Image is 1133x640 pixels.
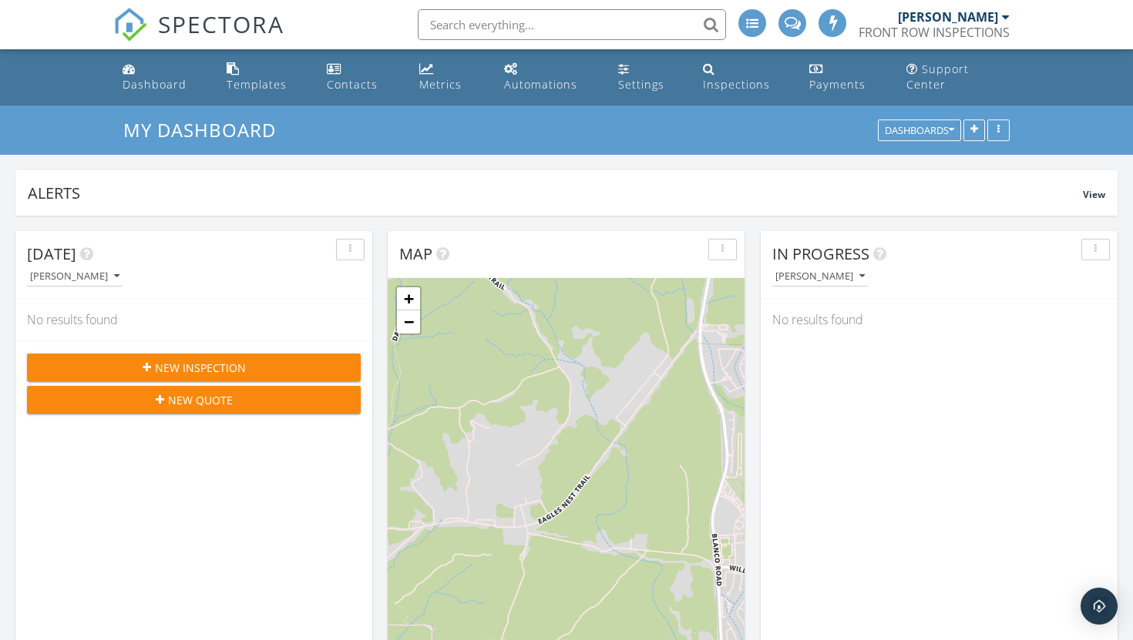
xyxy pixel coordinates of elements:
a: Dashboard [116,55,208,99]
a: Zoom out [397,310,420,333]
div: Dashboard [123,77,187,92]
button: [PERSON_NAME] [772,266,868,287]
a: Zoom in [397,287,420,310]
div: Templates [227,77,287,92]
div: No results found [15,299,372,340]
div: Open Intercom Messenger [1081,588,1118,625]
a: Settings [612,55,684,99]
span: SPECTORA [158,8,284,40]
button: [PERSON_NAME] [27,266,123,287]
span: [DATE] [27,243,76,264]
div: FRONT ROW INSPECTIONS [859,25,1010,40]
div: Alerts [28,183,1083,203]
a: Automations (Advanced) [498,55,600,99]
span: In Progress [772,243,869,264]
div: Support Center [906,62,969,92]
span: Map [399,243,432,264]
div: Automations [504,77,577,92]
span: New Quote [168,392,233,408]
button: Dashboards [878,120,961,142]
span: View [1083,188,1105,201]
a: Contacts [321,55,401,99]
a: My Dashboard [123,117,289,142]
a: Templates [220,55,308,99]
div: Metrics [419,77,462,92]
a: SPECTORA [113,21,284,53]
a: Support Center [900,55,1017,99]
div: Payments [809,77,866,92]
a: Inspections [697,55,791,99]
div: [PERSON_NAME] [30,271,119,282]
button: New Inspection [27,354,361,381]
div: [PERSON_NAME] [775,271,865,282]
div: No results found [761,299,1118,340]
button: New Quote [27,386,361,414]
input: Search everything... [418,9,726,40]
img: The Best Home Inspection Software - Spectora [113,8,147,42]
a: Metrics [413,55,485,99]
div: Inspections [703,77,770,92]
span: New Inspection [155,360,246,376]
div: Contacts [327,77,378,92]
a: Payments [803,55,888,99]
div: Settings [618,77,664,92]
div: Dashboards [885,126,954,136]
div: [PERSON_NAME] [898,9,998,25]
